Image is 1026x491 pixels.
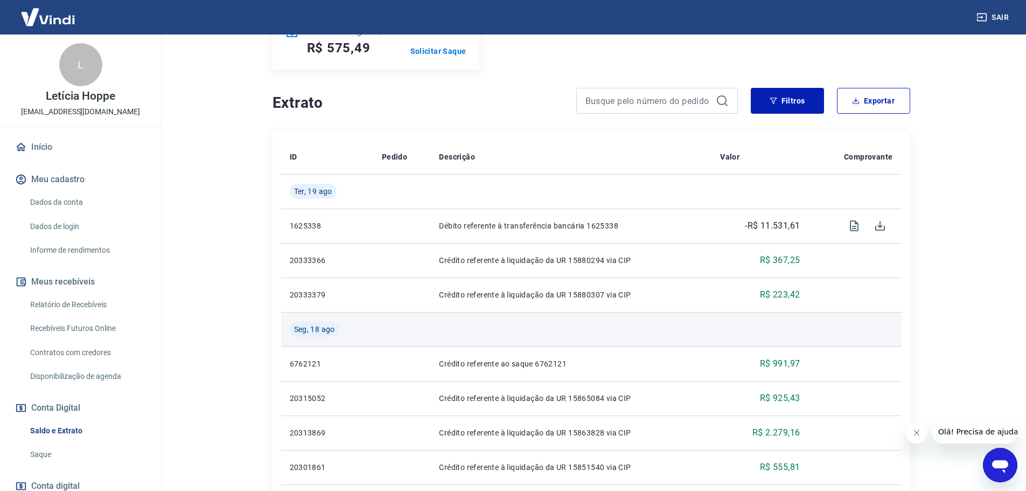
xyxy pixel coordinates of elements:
h5: R$ 575,49 [307,39,371,57]
input: Busque pelo número do pedido [585,93,711,109]
p: 6762121 [290,358,365,369]
button: Sair [974,8,1013,27]
p: -R$ 11.531,61 [745,219,800,232]
iframe: Mensagem da empresa [932,420,1017,444]
p: 20315052 [290,393,365,404]
p: Descrição [439,151,475,162]
span: Olá! Precisa de ajuda? [6,8,90,16]
p: Crédito referente à liquidação da UR 15880294 via CIP [439,255,703,266]
p: R$ 925,43 [760,392,800,405]
p: Comprovante [844,151,892,162]
p: Débito referente à transferência bancária 1625338 [439,220,703,231]
button: Filtros [751,88,824,114]
p: Crédito referente à liquidação da UR 15863828 via CIP [439,427,703,438]
img: Vindi [13,1,83,33]
p: Crédito referente ao saque 6762121 [439,358,703,369]
span: Ter, 19 ago [294,186,332,197]
iframe: Fechar mensagem [906,422,927,444]
p: Crédito referente à liquidação da UR 15865084 via CIP [439,393,703,404]
a: Saldo e Extrato [26,420,148,442]
p: Letícia Hoppe [46,91,115,102]
span: Seg, 18 ago [294,324,335,335]
p: Valor [720,151,739,162]
p: 1625338 [290,220,365,231]
p: R$ 223,42 [760,288,800,301]
span: Visualizar [841,213,867,239]
p: Crédito referente à liquidação da UR 15851540 via CIP [439,462,703,473]
button: Exportar [837,88,910,114]
p: 20333379 [290,289,365,300]
a: Disponibilização de agenda [26,365,148,388]
a: Dados da conta [26,191,148,213]
p: R$ 367,25 [760,254,800,267]
h4: Extrato [273,92,563,114]
a: Saque [26,444,148,466]
a: Solicitar Saque [410,46,466,57]
a: Dados de login [26,216,148,238]
p: [EMAIL_ADDRESS][DOMAIN_NAME] [21,106,140,117]
p: R$ 555,81 [760,461,800,474]
a: Relatório de Recebíveis [26,294,148,316]
button: Conta Digital [13,396,148,420]
button: Meu cadastro [13,168,148,191]
a: Contratos com credores [26,342,148,364]
a: Informe de rendimentos [26,239,148,261]
div: L [59,43,102,86]
p: Crédito referente à liquidação da UR 15880307 via CIP [439,289,703,300]
button: Meus recebíveis [13,270,148,294]
p: 20301861 [290,462,365,473]
a: Recebíveis Futuros Online [26,317,148,340]
p: ID [290,151,297,162]
p: R$ 991,97 [760,357,800,370]
span: Download [867,213,893,239]
a: Início [13,135,148,159]
p: Pedido [382,151,407,162]
p: 20313869 [290,427,365,438]
iframe: Botão para abrir a janela de mensagens [983,448,1017,482]
p: 20333366 [290,255,365,266]
p: R$ 2.279,16 [752,426,800,439]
